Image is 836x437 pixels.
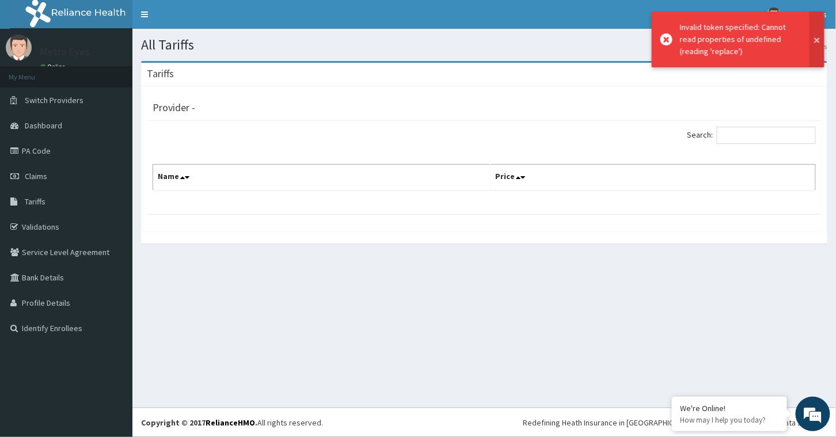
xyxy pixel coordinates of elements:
[141,417,257,428] strong: Copyright © 2017 .
[680,21,799,58] div: Invalid token specified: Cannot read properties of undefined (reading 'replace')
[6,35,32,60] img: User Image
[25,95,83,105] span: Switch Providers
[147,69,174,79] h3: Tariffs
[141,37,827,52] h1: All Tariffs
[25,171,47,181] span: Claims
[153,102,195,113] h3: Provider -
[687,127,816,144] label: Search:
[40,47,90,57] p: Metro Eyes
[153,165,491,191] th: Name
[132,408,836,437] footer: All rights reserved.
[25,120,62,131] span: Dashboard
[767,7,781,22] img: User Image
[490,165,815,191] th: Price
[681,415,778,425] p: How may I help you today?
[681,403,778,413] div: We're Online!
[717,127,816,144] input: Search:
[523,417,827,428] div: Redefining Heath Insurance in [GEOGRAPHIC_DATA] using Telemedicine and Data Science!
[25,196,45,207] span: Tariffs
[206,417,255,428] a: RelianceHMO
[788,9,827,20] span: Metro Eyes
[40,63,68,71] a: Online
